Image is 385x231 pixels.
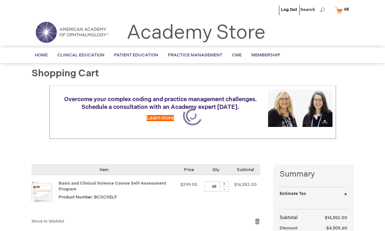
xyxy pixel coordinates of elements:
[180,182,197,187] span: $299.00
[35,53,48,58] span: Home
[32,181,52,202] img: Basic and Clinical Science Course Self-Assessment Program
[127,21,265,44] a: Academy Store
[212,167,219,172] span: Qty
[64,96,257,111] span: Overcome your complex coding and practice management challenges. Schedule a consultation with an ...
[205,181,224,192] input: Qty
[268,89,332,127] img: Schedule a consultation with an Academy expert today
[300,3,325,16] span: Search
[281,7,297,12] a: Log Out
[147,115,174,121] a: Learn more
[59,195,117,200] span: Product Number: BCSCSELF
[168,53,222,58] span: Practice Management
[234,182,257,187] span: $14,352.00
[280,169,347,180] strong: Summary
[57,53,104,58] span: Clinical Education
[325,226,347,231] span: -$4,305.60
[184,167,194,172] span: Price
[280,226,298,231] span: Discount
[280,213,314,223] th: Subtotal
[334,5,353,16] a: 48
[280,191,306,196] strong: Estimate Tax
[32,219,64,224] a: Move to Wishlist
[114,53,158,58] span: Patient Education
[344,7,349,12] span: 48
[219,181,229,187] div: +
[251,53,280,58] span: Membership
[237,167,254,172] span: Subtotal
[100,167,109,172] span: Item
[59,181,166,192] a: Basic and Clinical Science Course Self-Assessment Program
[32,181,59,212] a: Basic and Clinical Science Course Self-Assessment Program
[325,215,347,220] span: $14,352.00
[219,187,229,192] div: -
[232,53,242,58] span: CME
[32,68,99,79] span: Shopping Cart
